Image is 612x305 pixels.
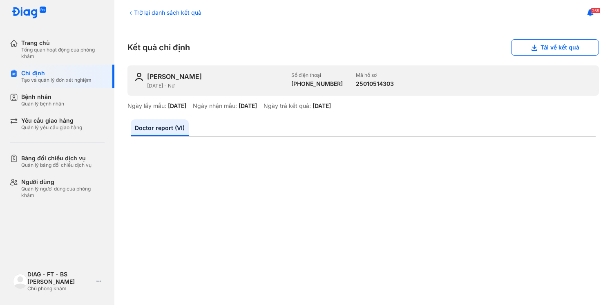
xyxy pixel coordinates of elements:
img: user-icon [134,72,144,82]
a: Doctor report (VI) [131,119,189,136]
div: [DATE] [239,102,257,110]
div: Trở lại danh sách kết quả [127,8,201,17]
div: Quản lý người dùng của phòng khám [21,186,105,199]
div: 25010514303 [356,80,394,87]
div: Tổng quan hoạt động của phòng khám [21,47,105,60]
div: DIAG - FT - BS [PERSON_NAME] [27,271,93,285]
div: [DATE] - Nữ [147,83,285,89]
div: Chủ phòng khám [27,285,93,292]
div: [PHONE_NUMBER] [291,80,343,87]
div: Tạo và quản lý đơn xét nghiệm [21,77,92,83]
button: Tải về kết quả [511,39,599,56]
div: Chỉ định [21,70,92,77]
div: Số điện thoại [291,72,343,78]
div: Ngày trả kết quả: [264,102,311,110]
img: logo [11,7,47,19]
div: Kết quả chỉ định [127,39,599,56]
div: Trang chủ [21,39,105,47]
div: Người dùng [21,178,105,186]
div: Yêu cầu giao hàng [21,117,82,124]
div: Mã hồ sơ [356,72,394,78]
div: Ngày lấy mẫu: [127,102,166,110]
div: Bệnh nhân [21,93,64,101]
div: [DATE] [313,102,331,110]
div: Bảng đối chiếu dịch vụ [21,155,92,162]
span: 255 [591,8,601,13]
div: Quản lý bệnh nhân [21,101,64,107]
img: logo [13,274,27,288]
div: Quản lý bảng đối chiếu dịch vụ [21,162,92,168]
div: Quản lý yêu cầu giao hàng [21,124,82,131]
div: [PERSON_NAME] [147,72,202,81]
div: Ngày nhận mẫu: [193,102,237,110]
div: [DATE] [168,102,186,110]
